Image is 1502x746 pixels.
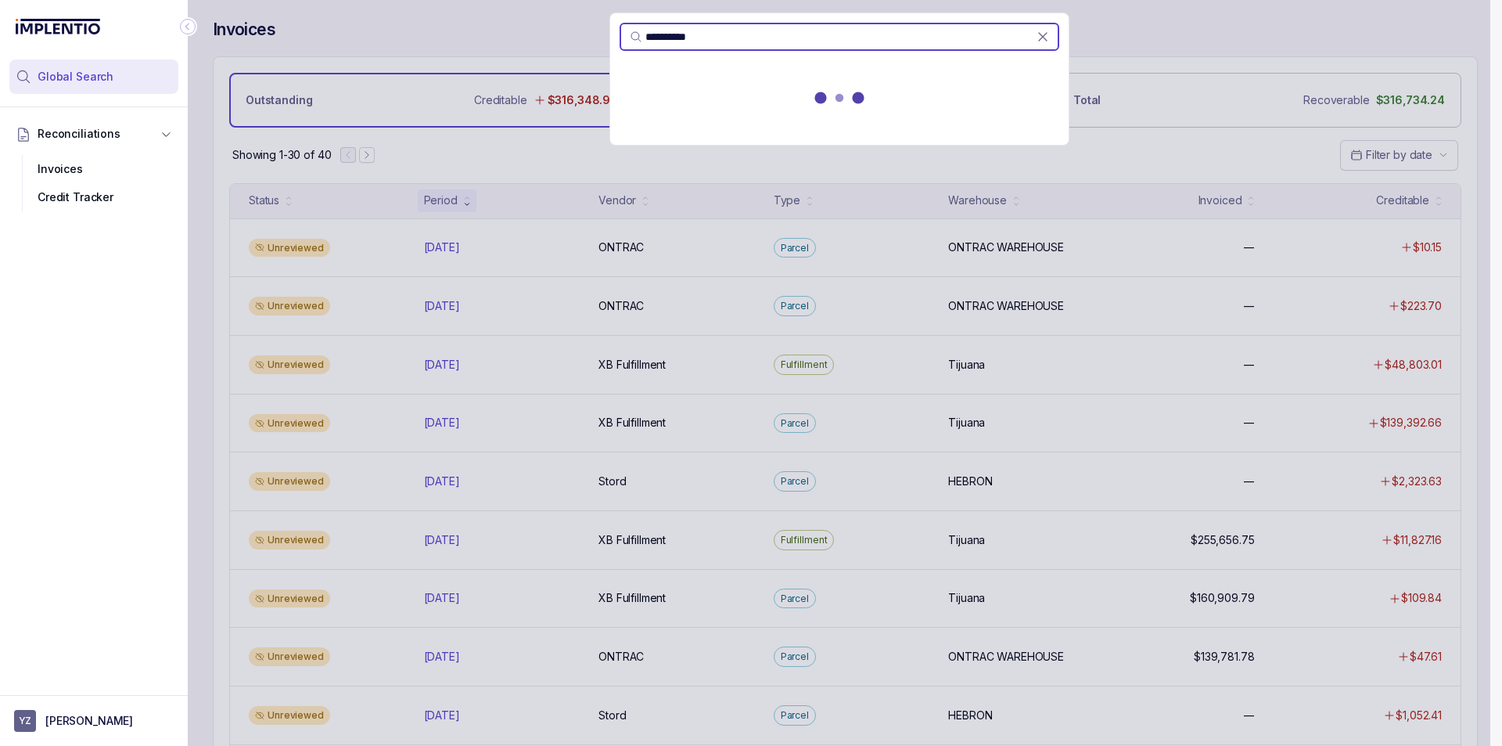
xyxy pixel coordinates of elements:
[38,69,113,85] span: Global Search
[45,713,133,729] p: [PERSON_NAME]
[9,117,178,151] button: Reconciliations
[9,152,178,215] div: Reconciliations
[14,710,174,732] button: User initials[PERSON_NAME]
[178,17,197,36] div: Collapse Icon
[22,155,166,183] div: Invoices
[22,183,166,211] div: Credit Tracker
[14,710,36,732] span: User initials
[38,126,120,142] span: Reconciliations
